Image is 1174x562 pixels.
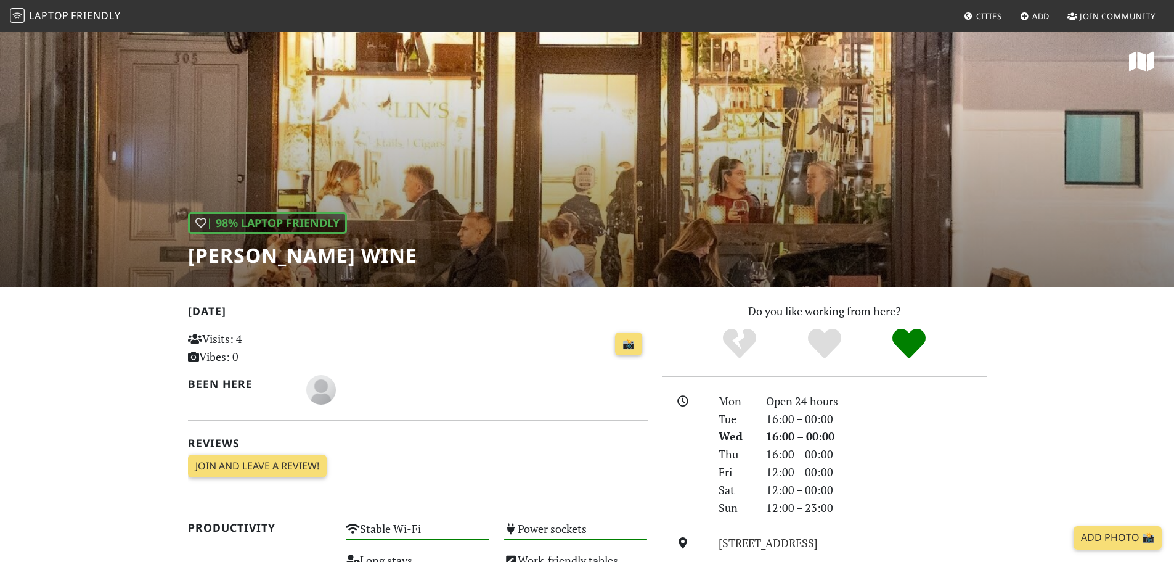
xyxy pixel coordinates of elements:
a: Cities [959,5,1007,27]
img: LaptopFriendly [10,8,25,23]
span: Join Community [1080,10,1156,22]
div: Thu [711,445,758,463]
img: blank-535327c66bd565773addf3077783bbfce4b00ec00e9fd257753287c682c7fa38.png [306,375,336,405]
a: Add Photo 📸 [1074,526,1162,550]
div: 12:00 – 00:00 [759,481,994,499]
div: Sun [711,499,758,517]
div: Tue [711,410,758,428]
p: Visits: 4 Vibes: 0 [188,330,332,366]
div: 16:00 – 00:00 [759,445,994,463]
div: Yes [782,327,867,361]
span: Cities [976,10,1002,22]
a: Join and leave a review! [188,455,327,478]
div: 16:00 – 00:00 [759,428,994,445]
div: Fri [711,463,758,481]
div: Sat [711,481,758,499]
div: 12:00 – 00:00 [759,463,994,481]
div: 12:00 – 23:00 [759,499,994,517]
h2: Productivity [188,521,332,534]
h1: [PERSON_NAME] Wine [188,244,417,267]
div: No [697,327,782,361]
a: LaptopFriendly LaptopFriendly [10,6,121,27]
span: Friendly [71,9,120,22]
h2: Been here [188,378,292,391]
span: Add [1032,10,1050,22]
div: Wed [711,428,758,445]
h2: Reviews [188,437,648,450]
h2: [DATE] [188,305,648,323]
div: Mon [711,392,758,410]
div: 16:00 – 00:00 [759,410,994,428]
div: | 98% Laptop Friendly [188,212,347,234]
div: Power sockets [497,519,655,550]
span: Laptop [29,9,69,22]
div: Open 24 hours [759,392,994,410]
a: 📸 [615,333,642,356]
p: Do you like working from here? [662,302,987,320]
div: Definitely! [866,327,952,361]
span: Ben S [306,381,336,396]
a: [STREET_ADDRESS] [719,535,818,550]
div: Stable Wi-Fi [338,519,497,550]
a: Join Community [1062,5,1160,27]
a: Add [1015,5,1055,27]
